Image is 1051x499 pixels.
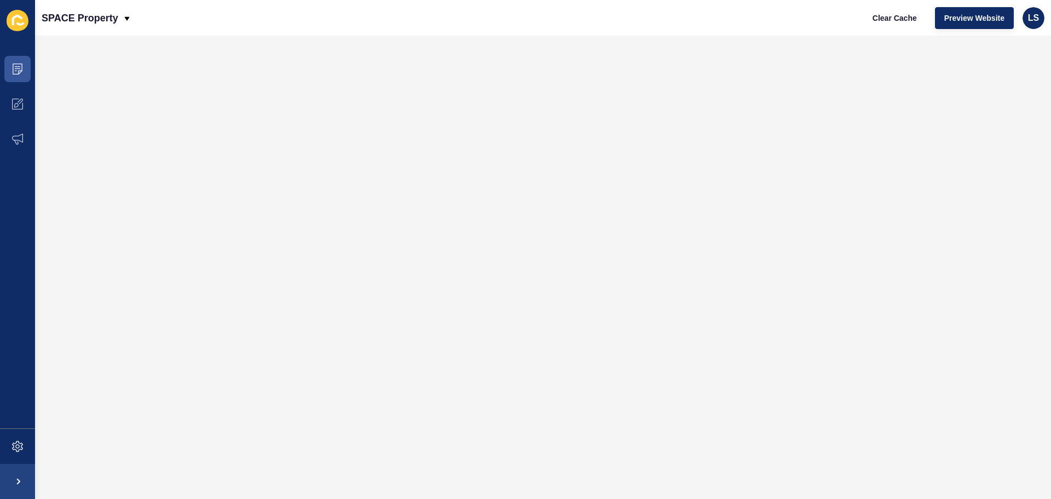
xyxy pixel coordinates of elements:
p: SPACE Property [42,4,118,32]
span: Preview Website [944,13,1004,24]
button: Clear Cache [863,7,926,29]
span: Clear Cache [873,13,917,24]
button: Preview Website [935,7,1014,29]
span: LS [1028,13,1039,24]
